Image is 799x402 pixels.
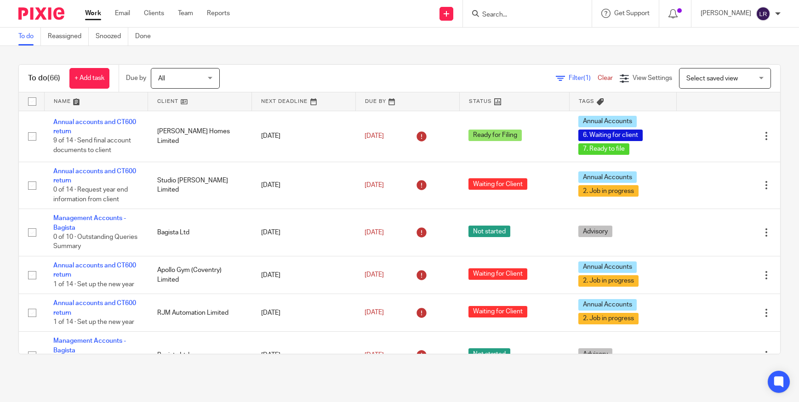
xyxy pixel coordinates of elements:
[53,281,134,288] span: 1 of 14 · Set up the new year
[578,226,612,237] span: Advisory
[633,75,672,81] span: View Settings
[53,119,136,135] a: Annual accounts and CT600 return
[468,130,522,141] span: Ready for Filing
[178,9,193,18] a: Team
[481,11,564,19] input: Search
[144,9,164,18] a: Clients
[28,74,60,83] h1: To do
[126,74,146,83] p: Due by
[18,7,64,20] img: Pixie
[468,306,527,317] span: Waiting for Client
[578,171,637,183] span: Annual Accounts
[598,75,613,81] a: Clear
[148,332,252,379] td: Bagista Ltd
[252,294,356,332] td: [DATE]
[578,116,637,127] span: Annual Accounts
[53,168,136,184] a: Annual accounts and CT600 return
[365,182,384,188] span: [DATE]
[579,99,594,104] span: Tags
[53,319,134,325] span: 1 of 14 · Set up the new year
[207,9,230,18] a: Reports
[53,234,137,250] span: 0 of 10 · Outstanding Queries Summary
[468,348,510,360] span: Not started
[756,6,770,21] img: svg%3E
[578,275,639,287] span: 2. Job in progress
[578,299,637,311] span: Annual Accounts
[365,229,384,236] span: [DATE]
[148,162,252,209] td: Studio [PERSON_NAME] Limited
[18,28,41,45] a: To do
[158,75,165,82] span: All
[365,310,384,316] span: [DATE]
[468,178,527,190] span: Waiting for Client
[578,313,639,324] span: 2. Job in progress
[47,74,60,82] span: (66)
[686,75,738,82] span: Select saved view
[48,28,89,45] a: Reassigned
[148,256,252,294] td: Apollo Gym (Coventry) Limited
[252,209,356,256] td: [DATE]
[85,9,101,18] a: Work
[252,332,356,379] td: [DATE]
[53,300,136,316] a: Annual accounts and CT600 return
[53,187,128,203] span: 0 of 14 · Request year end information from client
[583,75,591,81] span: (1)
[569,75,598,81] span: Filter
[148,111,252,162] td: [PERSON_NAME] Homes Limited
[468,226,510,237] span: Not started
[578,185,639,197] span: 2. Job in progress
[252,162,356,209] td: [DATE]
[365,352,384,358] span: [DATE]
[69,68,109,89] a: + Add task
[135,28,158,45] a: Done
[578,143,629,155] span: 7. Ready to file
[115,9,130,18] a: Email
[252,256,356,294] td: [DATE]
[148,209,252,256] td: Bagista Ltd
[468,268,527,280] span: Waiting for Client
[365,133,384,139] span: [DATE]
[578,261,637,273] span: Annual Accounts
[53,138,131,154] span: 9 of 14 · Send final account documents to client
[53,262,136,278] a: Annual accounts and CT600 return
[701,9,751,18] p: [PERSON_NAME]
[614,10,650,17] span: Get Support
[148,294,252,332] td: RJM Automation Limited
[53,215,126,231] a: Management Accounts - Bagista
[53,338,126,353] a: Management Accounts - Bagista
[578,130,643,141] span: 6. Waiting for client
[578,348,612,360] span: Advisory
[96,28,128,45] a: Snoozed
[252,111,356,162] td: [DATE]
[365,272,384,278] span: [DATE]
